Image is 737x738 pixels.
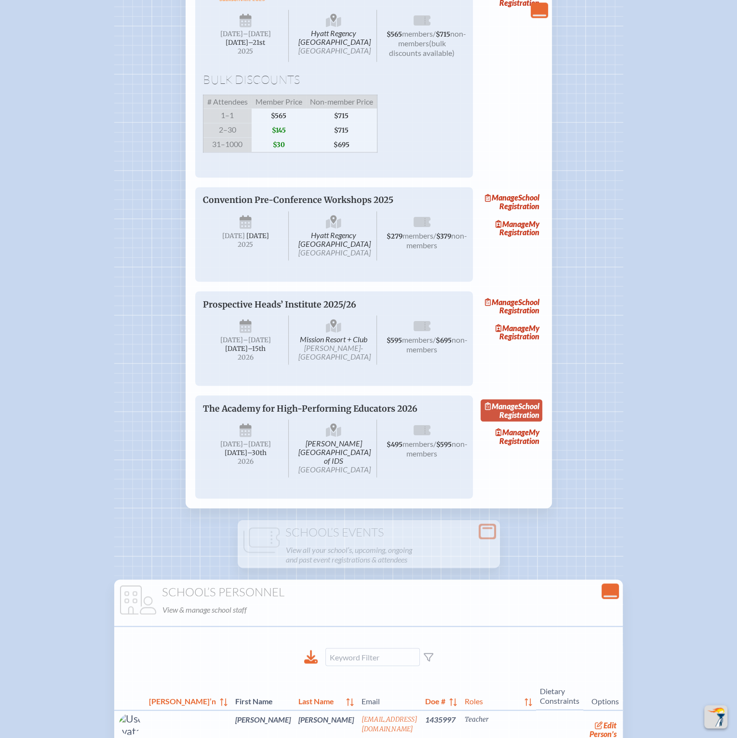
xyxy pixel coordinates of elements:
span: non-members [398,29,466,48]
span: The Academy for High-Performing Educators 2026 [203,403,417,414]
span: Convention Pre-Conference Workshops 2025 [203,195,393,205]
span: [PERSON_NAME]-[GEOGRAPHIC_DATA] [298,343,371,361]
span: Manage [485,297,518,306]
span: Prospective Heads’ Institute 2025/26 [203,299,356,309]
span: –[DATE] [243,335,271,344]
span: $715 [436,30,450,39]
span: $595 [387,336,402,344]
span: 2026 [211,353,281,361]
span: [DATE] [220,30,243,38]
p: View & manage school staff [162,603,617,616]
a: ManageSchool Registration [481,399,542,421]
span: Mission Resort + Club [291,315,377,365]
span: members [402,230,433,240]
span: $565 [252,108,306,123]
span: Doe # [425,694,445,706]
span: Hyatt Regency [GEOGRAPHIC_DATA] [291,211,377,260]
button: Scroll Top [704,705,727,728]
a: ManageMy Registration [481,425,542,447]
span: 1–1 [203,108,252,123]
img: To the top [706,707,725,726]
span: $715 [306,123,377,137]
span: –[DATE] [243,30,271,38]
span: Non-member Price [306,94,377,108]
span: 2026 [211,457,281,465]
span: members [402,335,433,344]
span: Manage [496,427,529,436]
span: (bulk discounts available) [389,39,455,57]
span: Member Price [252,94,306,108]
span: $279 [387,232,402,240]
span: / [433,439,436,448]
h1: Bulk Discounts [203,73,465,87]
span: –[DATE] [243,440,271,448]
span: Manage [485,193,518,202]
p: View all your school’s, upcoming, ongoing and past event registrations & attendees [286,543,494,566]
a: ManageMy Registration [481,321,542,343]
span: [PERSON_NAME][GEOGRAPHIC_DATA] of IDS [291,419,377,477]
span: Manage [496,323,529,332]
span: members [402,29,433,38]
span: 2025 [211,241,281,248]
div: Download to CSV [304,650,318,664]
span: $595 [436,440,452,448]
span: members [402,439,433,448]
span: edit [603,720,616,729]
span: Manage [485,401,518,410]
a: ManageMy Registration [481,216,542,239]
span: non-members [406,335,468,353]
span: [DATE]–⁠21st [226,39,265,47]
span: $145 [252,123,306,137]
span: $495 [387,440,402,448]
span: Hyatt Regency [GEOGRAPHIC_DATA] [291,10,377,62]
span: / [433,335,436,344]
h1: School’s Events [241,525,496,539]
span: / [433,230,436,240]
span: [DATE] [222,231,245,240]
span: Options [587,694,619,706]
h1: School’s Personnel [118,585,619,599]
span: non-members [406,439,468,457]
span: [DATE] [246,231,269,240]
span: $715 [306,108,377,123]
span: [DATE] [220,440,243,448]
span: 2025 [211,48,281,55]
span: Last Name [298,694,342,706]
span: Dietary Constraints [540,684,579,705]
span: [PERSON_NAME]’n [149,694,216,706]
span: $565 [387,30,402,39]
span: $695 [436,336,452,344]
span: # Attendees [203,94,252,108]
span: [GEOGRAPHIC_DATA] [298,464,371,473]
span: Email [362,694,417,706]
span: $695 [306,137,377,152]
span: [DATE] [220,335,243,344]
span: [DATE]–⁠15th [225,344,266,352]
span: / [433,29,436,38]
span: [DATE]–⁠30th [225,448,267,456]
span: $379 [436,232,451,240]
span: Manage [496,219,529,228]
span: non-members [406,230,467,249]
span: First Name [235,694,291,706]
a: [EMAIL_ADDRESS][DOMAIN_NAME] [362,715,417,733]
span: $30 [252,137,306,152]
span: 2–30 [203,123,252,137]
input: Keyword Filter [325,648,420,666]
span: 31–1000 [203,137,252,152]
img: User Avatar [115,712,145,738]
span: [GEOGRAPHIC_DATA] [298,247,371,256]
span: Roles [465,694,521,706]
span: [GEOGRAPHIC_DATA] [298,46,371,55]
a: ManageSchool Registration [481,295,542,317]
a: ManageSchool Registration [481,191,542,213]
